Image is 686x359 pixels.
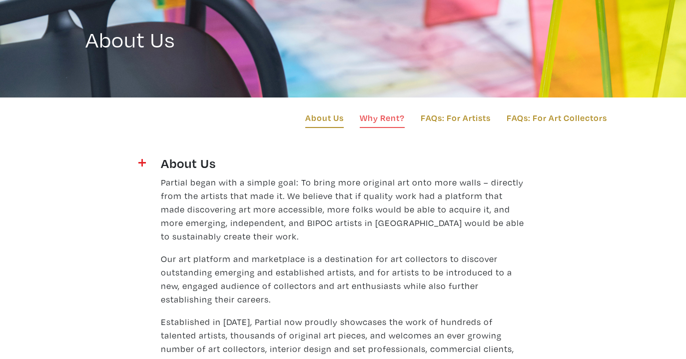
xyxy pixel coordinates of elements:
[507,111,607,124] a: FAQs: For Art Collectors
[421,111,491,124] a: FAQs: For Artists
[161,252,526,306] p: Our art platform and marketplace is a destination for art collectors to discover outstanding emer...
[161,175,526,243] p: Partial began with a simple goal: To bring more original art onto more walls – directly from the ...
[161,155,526,171] h4: About Us
[360,111,405,128] a: Why Rent?
[305,111,344,128] a: About Us
[138,159,146,166] img: plus.svg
